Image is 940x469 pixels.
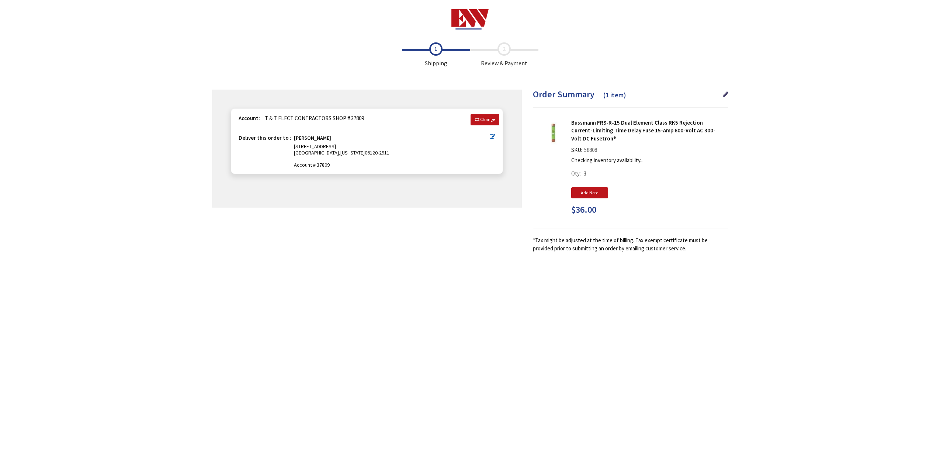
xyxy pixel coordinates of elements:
span: [STREET_ADDRESS] [294,143,336,150]
span: [US_STATE] [340,149,365,156]
span: Review & Payment [470,42,538,67]
span: T & T ELECT CONTRACTORS SHOP # 37809 [261,115,364,122]
: *Tax might be adjusted at the time of billing. Tax exempt certificate must be provided prior to s... [533,236,728,252]
strong: Bussmann FRS-R-15 Dual Element Class RK5 Rejection Current-Limiting Time Delay Fuse 15-Amp 600-Vo... [571,119,722,142]
p: Checking inventory availability... [571,156,719,164]
span: 58808 [582,146,599,153]
span: Change [480,117,495,122]
strong: Account: [239,115,260,122]
span: 06120-2911 [365,149,389,156]
a: Change [471,114,499,125]
strong: Deliver this order to : [239,134,291,141]
span: (1 item) [603,91,626,99]
strong: [PERSON_NAME] [294,135,331,143]
span: [GEOGRAPHIC_DATA], [294,149,340,156]
span: Order Summary [533,88,594,100]
div: SKU: [571,146,599,156]
span: 3 [584,170,586,177]
span: $36.00 [571,205,596,215]
span: Shipping [402,42,470,67]
img: Bussmann FRS-R-15 Dual Element Class RK5 Rejection Current-Limiting Time Delay Fuse 15-Amp 600-Vo... [542,122,565,145]
span: Account # 37809 [294,162,490,168]
span: Qty [571,170,580,177]
img: Electrical Wholesalers, Inc. [451,9,489,29]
